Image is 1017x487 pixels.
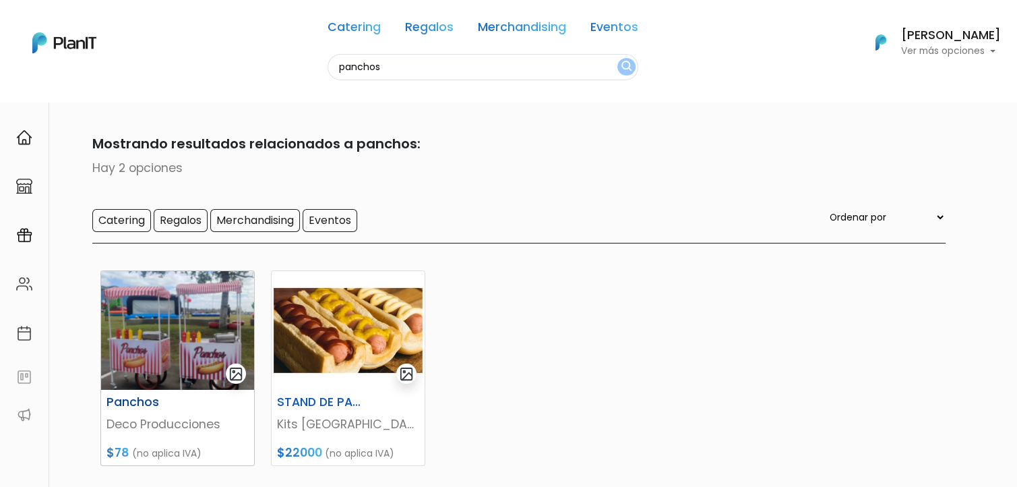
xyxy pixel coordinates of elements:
[271,270,425,466] a: gallery-light STAND DE PANCHOS Kits [GEOGRAPHIC_DATA] $22000 (no aplica IVA)
[478,22,566,38] a: Merchandising
[16,227,32,243] img: campaigns-02234683943229c281be62815700db0a1741e53638e28bf9629b52c665b00959.svg
[16,407,32,423] img: partners-52edf745621dab592f3b2c58e3bca9d71375a7ef29c3b500c9f145b62cc070d4.svg
[16,276,32,292] img: people-662611757002400ad9ed0e3c099ab2801c6687ba6c219adb57efc949bc21e19d.svg
[98,395,204,409] h6: Panchos
[590,22,638,38] a: Eventos
[277,416,419,433] p: Kits [GEOGRAPHIC_DATA]
[303,209,357,232] input: Eventos
[858,25,1001,60] button: PlanIt Logo [PERSON_NAME] Ver más opciones
[901,47,1001,56] p: Ver más opciones
[69,13,194,39] div: ¿Necesitás ayuda?
[16,325,32,341] img: calendar-87d922413cdce8b2cf7b7f5f62616a5cf9e4887200fb71536465627b3292af00.svg
[399,366,414,382] img: gallery-light
[92,209,151,232] input: Catering
[272,271,425,390] img: thumb_panchosss.jpg
[328,54,638,80] input: Buscá regalos, desayunos, y más
[106,416,249,433] p: Deco Producciones
[621,61,631,74] img: search_button-432b6d5273f82d61273b3651a40e1bd1b912527efae98b1b7a1b2c0702e16a8d.svg
[901,30,1001,42] h6: [PERSON_NAME]
[132,447,202,460] span: (no aplica IVA)
[106,445,129,461] span: $78
[277,445,322,461] span: $22000
[325,447,394,460] span: (no aplica IVA)
[16,130,32,146] img: home-e721727adea9d79c4d83392d1f703f7f8bce08238fde08b1acbfd93340b81755.svg
[32,32,96,53] img: PlanIt Logo
[328,22,381,38] a: Catering
[405,22,454,38] a: Regalos
[72,159,946,177] p: Hay 2 opciones
[154,209,208,232] input: Regalos
[72,134,946,154] p: Mostrando resultados relacionados a panchos:
[16,178,32,194] img: marketplace-4ceaa7011d94191e9ded77b95e3339b90024bf715f7c57f8cf31f2d8c509eaba.svg
[16,369,32,385] img: feedback-78b5a0c8f98aac82b08bfc38622c3050aee476f2c9584af64705fc4e61158814.svg
[100,270,255,466] a: gallery-light Panchos Deco Producciones $78 (no aplica IVA)
[228,366,244,382] img: gallery-light
[866,28,896,57] img: PlanIt Logo
[210,209,300,232] input: Merchandising
[269,395,375,409] h6: STAND DE PANCHOS
[101,271,254,390] img: thumb_Captura_de_pantalla_2025-05-05_113950.png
